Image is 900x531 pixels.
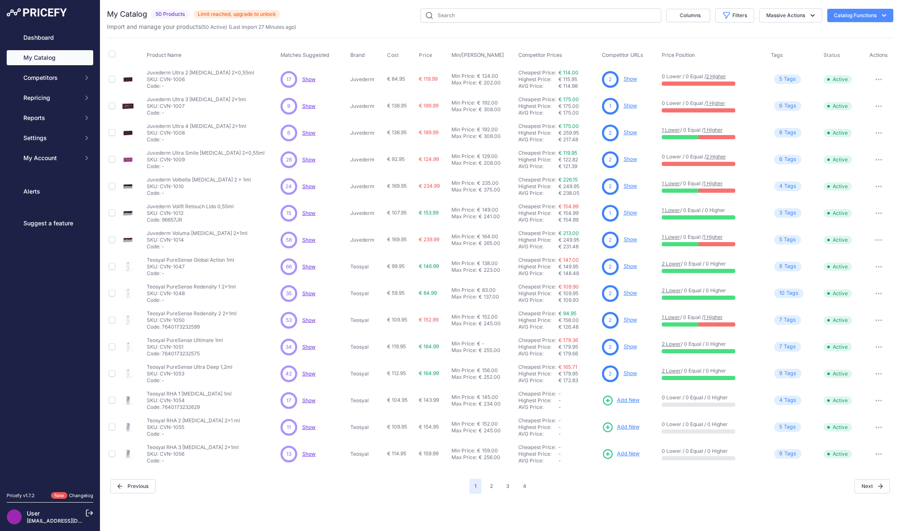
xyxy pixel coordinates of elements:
a: 1 Lower [662,314,680,320]
div: € [479,106,482,113]
div: € [477,100,480,106]
span: 3 [779,209,783,217]
span: Actions [869,52,888,58]
div: Highest Price: [518,156,558,163]
span: Show [302,263,316,270]
button: Go to page 2 [485,479,498,494]
a: Show [302,237,316,243]
div: 202.00 [482,79,501,86]
span: 6 [779,102,783,110]
span: 9 [287,102,290,110]
button: Status [824,52,842,59]
span: Show [302,290,316,296]
p: Code: - [147,136,246,143]
div: Max Price: [451,186,477,193]
p: Code: - [147,243,247,250]
div: € 217.48 [558,136,599,143]
a: € 109.90 [558,283,579,290]
div: € [479,240,482,247]
div: 235.00 [480,180,499,186]
div: Min Price: [451,233,475,240]
a: Cheapest Price: [518,203,556,209]
span: 6 [287,129,290,137]
span: 28 [286,156,292,163]
span: s [793,75,796,83]
div: Min Price: [451,73,475,79]
a: [EMAIL_ADDRESS][DOMAIN_NAME] [27,518,114,524]
div: AVG Price: [518,217,558,223]
span: Add New [617,423,640,431]
span: My Account [23,154,78,162]
a: Cheapest Price: [518,257,556,263]
div: 129.00 [480,153,498,160]
p: 0 Lower / 0 Equal / [662,100,763,107]
div: Min Price: [451,100,475,106]
a: My Catalog [7,50,93,65]
div: 265.00 [482,240,500,247]
p: Import and manage your products [107,23,296,31]
div: € [479,213,482,220]
span: Competitor Prices [518,52,562,58]
div: AVG Price: [518,110,558,116]
span: 4 [779,182,783,190]
span: 2 [609,183,612,190]
span: € 249.95 [558,237,579,243]
a: 2 Lower [662,341,681,347]
div: AVG Price: [518,163,558,170]
a: Show [624,183,637,189]
button: Filters [715,8,754,23]
span: € 169.95 [387,183,407,189]
p: SKU: CVN-1007 [147,103,246,110]
div: € 175.00 [558,110,599,116]
a: Cheapest Price: [518,176,556,183]
span: Min/[PERSON_NAME] [451,52,504,58]
span: (Last import 27 Minutes ago) [229,24,296,30]
a: € 119.95 [558,150,577,156]
a: Show [302,183,316,189]
a: Show [624,317,637,323]
input: Search [421,8,661,23]
span: € 122.82 [558,156,578,163]
p: Juvederm Ultra 3 [MEDICAL_DATA] 2x1ml [147,96,246,103]
a: € 226.15 [558,176,578,183]
a: Cheapest Price: [518,150,556,156]
span: Matches Suggested [280,52,329,58]
a: 2 Lower [662,287,681,294]
a: 1 Lower [662,234,680,240]
span: Cost [387,52,399,59]
span: Tags [771,52,783,58]
a: Suggest a feature [7,216,93,231]
span: s [793,236,796,244]
a: 1 Lower [662,180,680,186]
img: Pricefy Logo [7,8,67,17]
span: Active [824,182,852,191]
p: SKU: CVN-1012 [147,210,234,217]
span: Reports [23,114,78,122]
a: 50 Active [203,24,225,30]
span: s [793,156,796,163]
a: Alerts [7,184,93,199]
div: Highest Price: [518,130,558,136]
span: s [793,182,796,190]
a: Show [302,76,316,82]
span: 58 [286,236,292,244]
p: Code: - [147,190,251,197]
span: Show [302,210,316,216]
span: 5 [779,75,782,83]
div: Min Price: [451,126,475,133]
div: Min Price: [451,153,475,160]
a: € 154.99 [558,203,579,209]
a: Show [302,370,316,377]
p: Juvederm Volbella [MEDICAL_DATA] 2 x 1ml [147,176,251,183]
div: € [479,186,482,193]
span: Competitors [23,74,78,82]
a: 1 Lower [662,207,680,213]
a: Show [624,102,637,109]
a: Show [302,344,316,350]
div: AVG Price: [518,83,558,89]
span: € 124.99 [419,156,439,162]
span: 1 [609,102,611,110]
div: 375.00 [482,186,500,193]
a: Add New [602,448,640,460]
